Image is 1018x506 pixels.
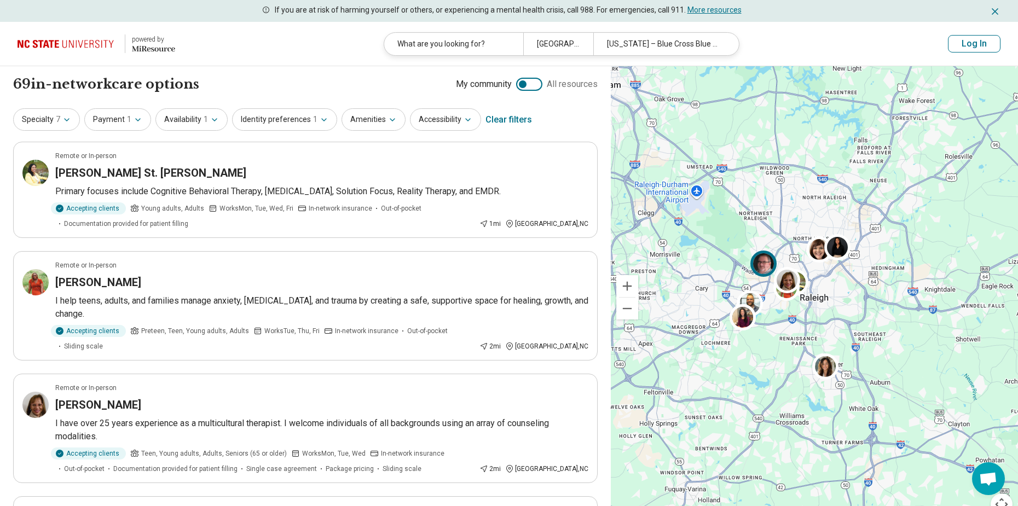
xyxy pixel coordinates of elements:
span: Works Tue, Thu, Fri [264,326,320,336]
div: [US_STATE] – Blue Cross Blue Shield [593,33,732,55]
p: If you are at risk of harming yourself or others, or experiencing a mental health crisis, call 98... [275,4,742,16]
span: Preteen, Teen, Young adults, Adults [141,326,249,336]
span: Works Mon, Tue, Wed, Fri [219,203,293,213]
div: Accepting clients [51,202,126,214]
h3: [PERSON_NAME] St. [PERSON_NAME] [55,165,246,181]
div: [GEOGRAPHIC_DATA] , NC [505,219,588,229]
div: Accepting clients [51,447,126,460]
span: All resources [547,78,598,91]
div: What are you looking for? [384,33,523,55]
span: 7 [56,114,60,125]
button: Accessibility [410,108,481,131]
span: Sliding scale [64,341,103,351]
img: North Carolina State University [18,31,118,57]
p: I have over 25 years experience as a multicultural therapist. I welcome individuals of all backgr... [55,417,588,443]
span: 1 [313,114,317,125]
button: Zoom out [616,298,638,319]
button: Identity preferences1 [232,108,337,131]
button: Payment1 [84,108,151,131]
span: Young adults, Adults [141,203,204,213]
span: Out-of-pocket [407,326,448,336]
p: I help teens, adults, and families manage anxiety, [MEDICAL_DATA], and trauma by creating a safe,... [55,294,588,321]
span: Sliding scale [383,464,421,474]
p: Remote or In-person [55,260,117,270]
div: [GEOGRAPHIC_DATA] , NC [505,464,588,474]
div: 2 mi [479,464,501,474]
a: North Carolina State University powered by [18,31,175,57]
div: Accepting clients [51,325,126,337]
h1: 69 in-network care options [13,75,199,94]
span: 1 [127,114,131,125]
div: Open chat [972,462,1005,495]
div: 1 mi [479,219,501,229]
div: Clear filters [485,107,532,133]
span: In-network insurance [309,203,372,213]
span: In-network insurance [335,326,398,336]
span: Documentation provided for patient filling [64,219,188,229]
p: Primary focuses include Cognitive Behavioral Therapy, [MEDICAL_DATA], Solution Focus, Reality The... [55,185,588,198]
button: Specialty7 [13,108,80,131]
button: Availability1 [155,108,228,131]
p: Remote or In-person [55,151,117,161]
button: Log In [948,35,1000,53]
span: Teen, Young adults, Adults, Seniors (65 or older) [141,449,287,458]
span: Out-of-pocket [64,464,105,474]
div: 2 mi [479,341,501,351]
div: [GEOGRAPHIC_DATA], [GEOGRAPHIC_DATA] [523,33,593,55]
span: Documentation provided for patient filling [113,464,238,474]
div: powered by [132,34,175,44]
p: Remote or In-person [55,383,117,393]
a: More resources [687,5,742,14]
span: Works Mon, Tue, Wed [302,449,366,458]
h3: [PERSON_NAME] [55,275,141,290]
button: Amenities [342,108,406,131]
span: 1 [204,114,208,125]
span: Out-of-pocket [381,203,421,213]
div: [GEOGRAPHIC_DATA] , NC [505,341,588,351]
button: Zoom in [616,275,638,297]
span: Single case agreement [246,464,317,474]
span: In-network insurance [381,449,444,458]
h3: [PERSON_NAME] [55,397,141,412]
span: Package pricing [326,464,374,474]
button: Dismiss [990,4,1000,18]
span: My community [456,78,512,91]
